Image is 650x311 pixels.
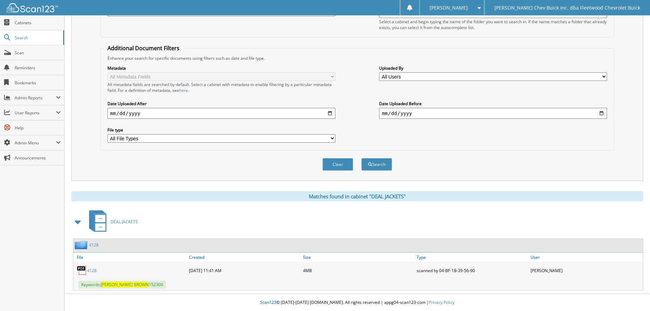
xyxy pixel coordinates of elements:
span: Search [15,35,60,41]
a: File [73,253,187,262]
div: Select a cabinet and begin typing the name of the folder you want to search in. If the name match... [379,19,607,30]
label: Uploaded By [379,65,607,71]
div: All metadata fields are searched by default. Select a cabinet with metadata to enable filtering b... [107,82,335,93]
div: Matches found in cabinet "DEAL JACKETS" [71,191,643,201]
div: [PERSON_NAME] [529,264,643,277]
a: here [179,87,188,93]
div: Enhance your search for specific documents using filters such as date and file type. [104,55,610,61]
span: Announcements [15,155,61,161]
a: Created [187,253,301,262]
legend: Additional Document Filters [104,44,183,52]
span: [PERSON_NAME] [101,282,133,287]
span: [PERSON_NAME] [430,6,468,10]
span: Help [15,125,61,131]
span: User Reports [15,110,56,116]
input: start [107,108,335,119]
span: Admin Menu [15,140,56,146]
span: Keywords: 152300 [78,281,166,288]
div: scanned by 04-BF-1B-39-56-90 [415,264,529,277]
span: Cabinets [15,20,61,26]
span: Scan123 [260,299,276,305]
a: 4128 [89,242,99,248]
div: [DATE] 11:41 AM [187,264,301,277]
span: Bookmarks [15,80,61,86]
a: User [529,253,643,262]
a: Size [301,253,415,262]
span: [PERSON_NAME] Chev Buick Inc. dba Fleetwood Chevrolet Buick [494,6,640,10]
span: BROWN [134,282,149,287]
label: Metadata [107,65,335,71]
a: Type [415,253,529,262]
img: folder2.png [75,241,89,249]
a: 4128 [87,268,97,273]
span: DEAL JACKETS [111,219,138,225]
label: File type [107,127,335,133]
label: Date Uploaded After [107,101,335,107]
span: Scan [15,50,61,56]
img: scan123-logo-white.svg [7,3,58,12]
span: Admin Reports [15,95,56,101]
span: Reminders [15,65,61,71]
input: end [379,108,607,119]
div: © [DATE]-[DATE] [DOMAIN_NAME]. All rights reserved | appg04-scan123-com | [64,294,650,311]
img: PDF.png [77,265,87,275]
a: DEAL JACKETS [85,208,138,235]
label: Date Uploaded Before [379,101,607,107]
button: Clear [322,158,353,171]
a: Privacy Policy [429,299,454,305]
button: Search [361,158,392,171]
iframe: Chat Widget [616,278,650,311]
div: 4MB [301,264,415,277]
